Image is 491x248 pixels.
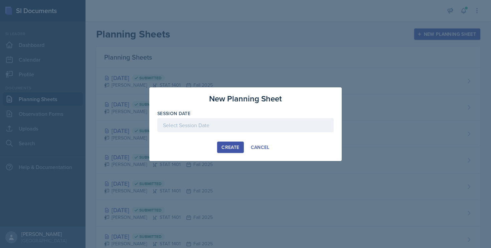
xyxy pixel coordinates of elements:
[251,145,270,150] div: Cancel
[247,142,274,153] button: Cancel
[221,145,239,150] div: Create
[157,110,190,117] label: Session Date
[209,93,282,105] h3: New Planning Sheet
[217,142,243,153] button: Create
